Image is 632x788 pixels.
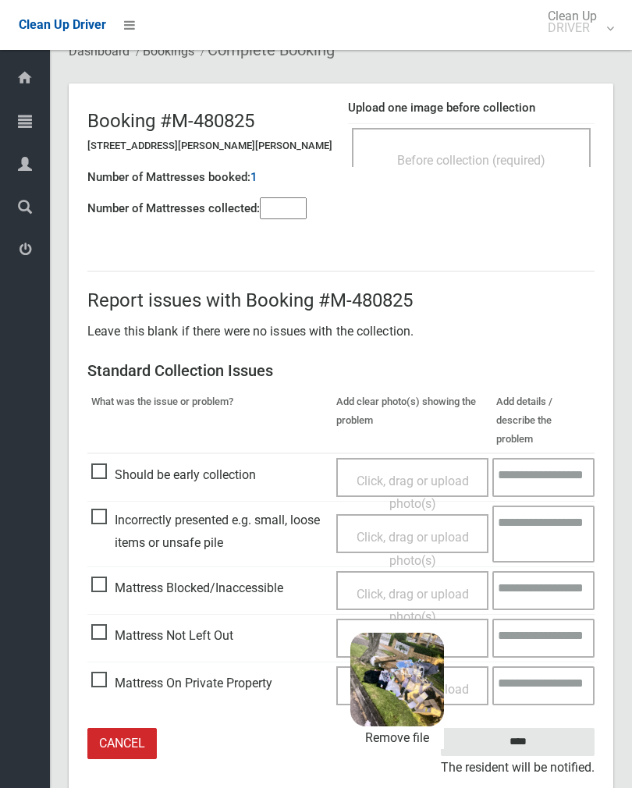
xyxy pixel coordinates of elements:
a: Cancel [87,728,157,760]
h2: Report issues with Booking #M-480825 [87,290,595,311]
span: Clean Up [540,10,612,34]
span: Incorrectly presented e.g. small, loose items or unsafe pile [91,509,328,555]
span: Mattress Blocked/Inaccessible [91,577,283,600]
th: What was the issue or problem? [87,389,332,453]
a: Remove file [350,726,444,750]
h2: Booking #M-480825 [87,111,332,131]
span: Before collection (required) [397,153,545,168]
span: Click, drag or upload photo(s) [357,530,469,568]
span: Click, drag or upload photo(s) [357,474,469,512]
a: Clean Up Driver [19,13,106,37]
h4: 1 [250,171,257,184]
span: Mattress On Private Property [91,672,272,695]
a: Dashboard [69,44,130,59]
span: Should be early collection [91,463,256,487]
th: Add clear photo(s) showing the problem [332,389,493,453]
small: The resident will be notified. [441,756,595,779]
small: DRIVER [548,22,597,34]
span: Mattress Not Left Out [91,624,233,648]
a: Bookings [143,44,194,59]
span: Clean Up Driver [19,17,106,32]
th: Add details / describe the problem [492,389,595,453]
h4: Number of Mattresses collected: [87,202,260,215]
h3: Standard Collection Issues [87,362,595,379]
h4: Number of Mattresses booked: [87,171,250,184]
p: Leave this blank if there were no issues with the collection. [87,320,595,343]
span: Click, drag or upload photo(s) [357,587,469,625]
h4: Upload one image before collection [348,101,595,115]
li: Complete Booking [197,36,335,65]
h5: [STREET_ADDRESS][PERSON_NAME][PERSON_NAME] [87,140,332,151]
